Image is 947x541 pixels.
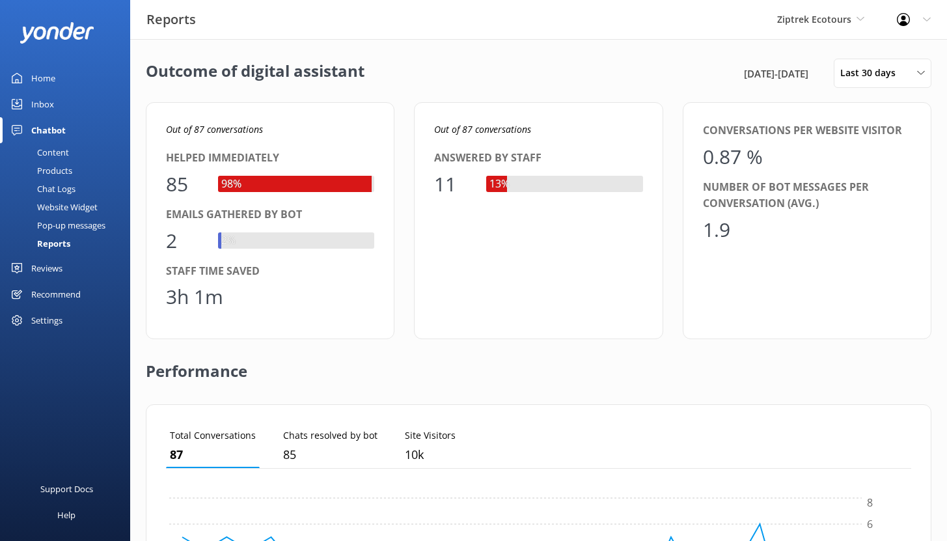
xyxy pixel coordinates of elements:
[57,502,75,528] div: Help
[170,428,256,443] p: Total Conversations
[703,214,742,245] div: 1.9
[31,65,55,91] div: Home
[8,143,69,161] div: Content
[405,428,456,443] p: Site Visitors
[8,180,75,198] div: Chat Logs
[166,263,374,280] div: Staff time saved
[31,281,81,307] div: Recommend
[8,161,130,180] a: Products
[283,428,377,443] p: Chats resolved by bot
[31,307,62,333] div: Settings
[170,445,256,464] p: 87
[20,22,94,44] img: yonder-white-logo.png
[31,255,62,281] div: Reviews
[40,476,93,502] div: Support Docs
[703,179,911,212] div: Number of bot messages per conversation (avg.)
[8,143,130,161] a: Content
[166,169,205,200] div: 85
[31,117,66,143] div: Chatbot
[8,198,98,216] div: Website Widget
[434,123,531,135] i: Out of 87 conversations
[8,234,130,253] a: Reports
[867,517,873,531] tspan: 6
[218,232,239,249] div: 2%
[8,234,70,253] div: Reports
[166,281,223,312] div: 3h 1m
[434,169,473,200] div: 11
[146,339,247,391] h2: Performance
[146,59,364,88] h2: Outcome of digital assistant
[867,496,873,510] tspan: 8
[777,13,851,25] span: Ziptrek Ecotours
[434,150,642,167] div: Answered by staff
[703,122,911,139] div: Conversations per website visitor
[166,206,374,223] div: Emails gathered by bot
[8,180,130,198] a: Chat Logs
[8,216,105,234] div: Pop-up messages
[146,9,196,30] h3: Reports
[744,66,808,81] span: [DATE] - [DATE]
[166,123,263,135] i: Out of 87 conversations
[218,176,245,193] div: 98%
[166,150,374,167] div: Helped immediately
[283,445,377,464] p: 85
[840,66,903,80] span: Last 30 days
[486,176,513,193] div: 13%
[166,225,205,257] div: 2
[703,141,763,173] div: 0.87 %
[8,161,72,180] div: Products
[405,445,456,464] p: 9,990
[8,216,130,234] a: Pop-up messages
[8,198,130,216] a: Website Widget
[31,91,54,117] div: Inbox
